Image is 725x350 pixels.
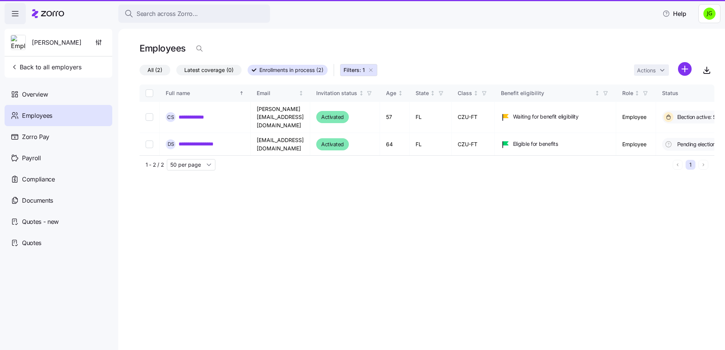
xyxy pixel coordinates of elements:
td: CZU-FT [452,133,495,155]
div: Status [662,89,717,97]
td: FL [410,102,452,133]
div: Sorted ascending [239,91,244,96]
td: Employee [616,133,656,155]
button: Filters: 1 [340,64,377,76]
span: C S [167,115,174,120]
button: Actions [634,64,669,76]
a: Payroll [5,147,112,169]
td: [PERSON_NAME][EMAIL_ADDRESS][DOMAIN_NAME] [251,102,310,133]
button: Help [656,6,692,21]
div: Role [622,89,633,97]
span: Compliance [22,175,55,184]
a: Documents [5,190,112,211]
td: 64 [380,133,410,155]
span: Actions [637,68,656,73]
td: CZU-FT [452,102,495,133]
button: Previous page [673,160,683,170]
th: RoleNot sorted [616,84,656,102]
div: Email [257,89,297,97]
h1: Employees [140,42,186,54]
span: Pending election [675,141,716,148]
span: Quotes - new [22,217,59,227]
th: StateNot sorted [410,84,452,102]
span: Quotes [22,238,41,248]
span: [PERSON_NAME] [32,38,82,47]
span: Documents [22,196,53,205]
th: AgeNot sorted [380,84,410,102]
button: 1 [686,160,695,170]
div: Invitation status [316,89,357,97]
span: D S [168,142,174,147]
th: EmailNot sorted [251,84,310,102]
span: Back to all employers [11,62,82,72]
a: Zorro Pay [5,126,112,147]
div: Class [458,89,472,97]
th: Full nameSorted ascending [160,84,251,102]
th: Benefit eligibilityNot sorted [495,84,616,102]
button: Search across Zorro... [118,5,270,23]
td: [EMAIL_ADDRESS][DOMAIN_NAME] [251,133,310,155]
div: Not sorted [595,91,600,96]
div: Age [386,89,396,97]
td: Employee [616,102,656,133]
div: Full name [166,89,238,97]
span: 1 - 2 / 2 [146,161,164,169]
span: Eligible for benefits [513,140,558,148]
a: Overview [5,84,112,105]
span: Filters: 1 [344,66,365,74]
span: Help [662,9,686,18]
input: Select record 1 [146,113,153,121]
div: State [416,89,429,97]
span: Overview [22,90,48,99]
div: Benefit eligibility [501,89,593,97]
a: Quotes - new [5,211,112,232]
th: ClassNot sorted [452,84,495,102]
span: Activated [321,112,344,122]
span: Payroll [22,153,41,163]
div: Not sorted [359,91,364,96]
div: Not sorted [634,91,640,96]
span: All (2) [148,65,162,75]
span: Enrollments in process (2) [259,65,323,75]
button: Back to all employers [8,59,85,75]
span: Employees [22,111,52,120]
a: Quotes [5,232,112,253]
td: FL [410,133,452,155]
a: Employees [5,105,112,126]
div: Not sorted [430,91,435,96]
a: Compliance [5,169,112,190]
th: Invitation statusNot sorted [310,84,380,102]
img: a4774ed6021b6d0ef619099e609a7ec5 [703,8,716,20]
span: Waiting for benefit eligibility [513,113,579,120]
span: Zorro Pay [22,132,49,142]
input: Select all records [146,89,153,97]
div: Not sorted [398,91,403,96]
button: Next page [698,160,708,170]
span: Activated [321,140,344,149]
input: Select record 2 [146,141,153,148]
svg: add icon [678,62,692,76]
span: Latest coverage (0) [184,65,234,75]
span: Search across Zorro... [137,9,198,19]
td: 57 [380,102,410,133]
img: Employer logo [11,35,25,50]
div: Not sorted [298,91,304,96]
div: Not sorted [473,91,479,96]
